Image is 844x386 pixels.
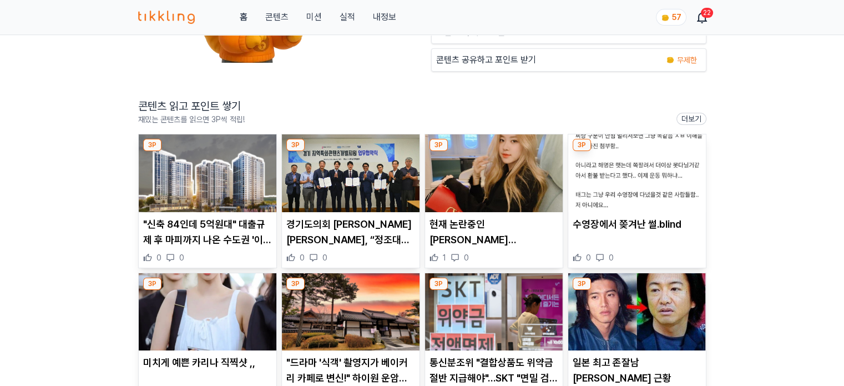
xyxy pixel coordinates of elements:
p: "드라마 '식객' 촬영지가 베이커리 카페로 변신!" 하이원 운암정, 곶감 디저트와 전통주 스토리텔링 [286,355,415,386]
div: 3P 현재 논란중인 박민정 장례식인스타 사진 ㄷㄷㄷ.JPG 현재 논란중인 [PERSON_NAME] [PERSON_NAME]인[PERSON_NAME] [PERSON_NAME] ... [424,134,563,268]
span: 57 [672,13,681,22]
span: 0 [156,252,161,263]
div: 3P [573,278,591,290]
p: 경기도의회 [PERSON_NAME] [PERSON_NAME], “정조대왕 능행차 세계유산 등재 꼭” [286,217,415,248]
p: 콘텐츠 공유하고 포인트 받기 [436,53,536,67]
div: 3P [143,139,161,151]
img: 수영장에서 쫒겨난 썰.blind [568,134,706,212]
div: 3P [429,139,448,151]
span: 0 [300,252,305,263]
span: 0 [609,252,614,263]
h2: 콘텐츠 읽고 포인트 쌓기 [138,98,245,114]
img: 미치게 예쁜 카리나 직찍샷 ,, [139,273,276,351]
a: 내정보 [372,11,396,24]
span: 무제한 [677,54,697,66]
img: 통신분조위 "결합상품도 위약금 절반 지급해야"…SKT "면밀 검토 대응" [425,273,563,351]
a: 22 [698,11,706,24]
span: 0 [179,252,184,263]
a: 콘텐츠 공유하고 포인트 받기 coin 무제한 [431,48,706,72]
div: 3P [143,278,161,290]
div: 3P "신축 84인데 5억원대" 대출규제 후 마피까지 나온 수도권 '이 아파트' 투자 전망 "신축 84인데 5억원대" 대출규제 후 마피까지 나온 수도권 '이 아파트' 투자 전... [138,134,277,268]
img: coin [661,13,670,22]
p: 재밌는 콘텐츠를 읽으면 3P씩 적립! [138,114,245,125]
a: 더보기 [676,113,706,125]
div: 3P [573,139,591,151]
p: 통신분조위 "결합상품도 위약금 절반 지급해야"…SKT "면밀 검토 대응" [429,355,558,386]
button: 미션 [306,11,321,24]
div: 3P [286,278,305,290]
a: 실적 [339,11,355,24]
div: 3P [286,139,305,151]
img: 티끌링 [138,11,195,24]
a: 홈 [239,11,247,24]
img: "드라마 '식객' 촬영지가 베이커리 카페로 변신!" 하이원 운암정, 곶감 디저트와 전통주 스토리텔링 [282,273,420,351]
p: 미치게 예쁜 카리나 직찍샷 ,, [143,355,272,370]
img: 현재 논란중인 박민정 장례식인스타 사진 ㄷㄷㄷ.JPG [425,134,563,212]
span: 0 [464,252,469,263]
span: 0 [322,252,327,263]
img: 경기도의회 김도훈 의원, “정조대왕 능행차 세계유산 등재 꼭” [282,134,420,212]
a: 콘텐츠 [265,11,288,24]
img: "신축 84인데 5억원대" 대출규제 후 마피까지 나온 수도권 '이 아파트' 투자 전망 [139,134,276,212]
span: 1 [443,252,446,263]
img: coin [666,56,675,64]
div: 3P [429,278,448,290]
p: 수영장에서 쫒겨난 썰.blind [573,217,701,232]
div: 22 [701,8,713,18]
div: 3P 경기도의회 김도훈 의원, “정조대왕 능행차 세계유산 등재 꼭” 경기도의회 [PERSON_NAME] [PERSON_NAME], “정조대왕 능행차 세계유산 등재 꼭” 0 0 [281,134,420,268]
p: "신축 84인데 5억원대" 대출규제 후 마피까지 나온 수도권 '이 아파트' 투자 전망 [143,217,272,248]
a: coin 57 [656,9,684,26]
div: 3P 수영장에서 쫒겨난 썰.blind 수영장에서 쫒겨난 썰.blind 0 0 [568,134,706,268]
p: 일본 최고 존잘남 [PERSON_NAME] 근황 [573,355,701,386]
span: 0 [586,252,591,263]
img: 일본 최고 존잘남 기무라 타쿠야 근황 [568,273,706,351]
p: 현재 논란중인 [PERSON_NAME] [PERSON_NAME]인[PERSON_NAME] [PERSON_NAME] ㄷㄷㄷ.JPG [429,217,558,248]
